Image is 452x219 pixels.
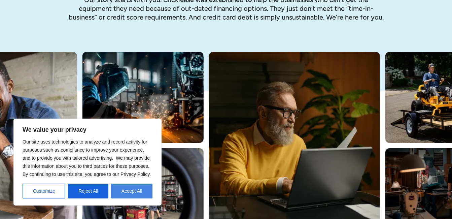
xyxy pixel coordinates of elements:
span: Our site uses technologies to analyze and record activity for purposes such as compliance to impr... [23,139,151,177]
button: Accept All [111,184,152,198]
div: We value your privacy [13,119,162,206]
button: Reject All [68,184,108,198]
img: A welder in a large mask working on a large pipe [82,52,204,143]
button: Customize [23,184,65,198]
p: We value your privacy [23,126,152,134]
